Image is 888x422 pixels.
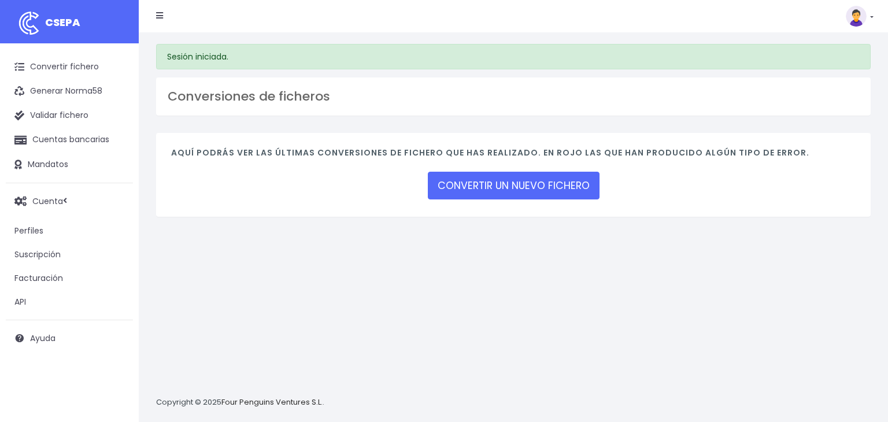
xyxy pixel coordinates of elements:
[171,148,856,164] h4: Aquí podrás ver las últimas conversiones de fichero que has realizado. En rojo las que han produc...
[6,189,133,213] a: Cuenta
[6,290,133,314] a: API
[32,195,63,206] span: Cuenta
[428,172,600,199] a: CONVERTIR UN NUEVO FICHERO
[14,9,43,38] img: logo
[168,89,859,104] h3: Conversiones de ficheros
[156,397,324,409] p: Copyright © 2025 .
[6,243,133,266] a: Suscripción
[846,6,867,27] img: profile
[45,15,80,29] span: CSEPA
[30,332,55,344] span: Ayuda
[6,55,133,79] a: Convertir fichero
[6,103,133,128] a: Validar fichero
[6,79,133,103] a: Generar Norma58
[6,326,133,350] a: Ayuda
[6,153,133,177] a: Mandatos
[6,219,133,243] a: Perfiles
[6,128,133,152] a: Cuentas bancarias
[221,397,323,408] a: Four Penguins Ventures S.L.
[156,44,871,69] div: Sesión iniciada.
[6,266,133,290] a: Facturación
